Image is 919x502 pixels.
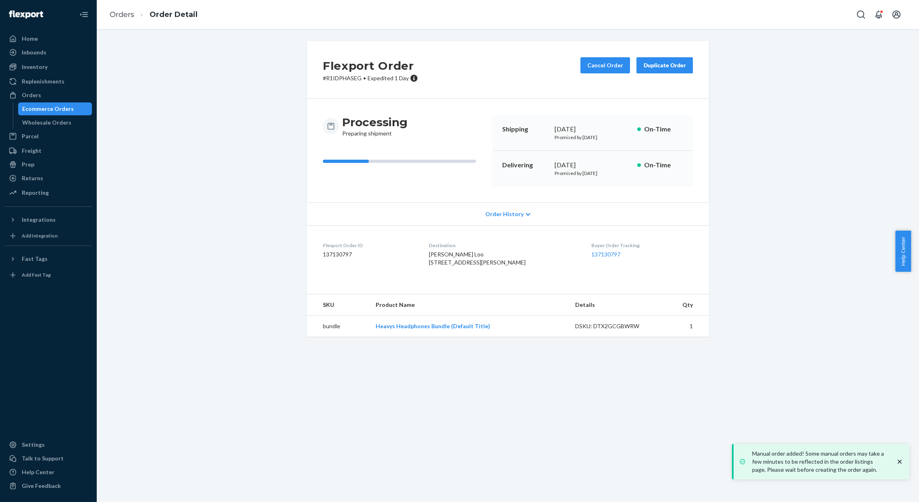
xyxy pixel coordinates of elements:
[5,32,92,45] a: Home
[5,60,92,73] a: Inventory
[871,6,887,23] button: Open notifications
[555,125,631,134] div: [DATE]
[5,438,92,451] a: Settings
[18,102,92,115] a: Ecommerce Orders
[429,242,579,249] dt: Destination
[569,294,657,316] th: Details
[323,250,416,258] dd: 137130797
[5,252,92,265] button: Fast Tags
[22,255,48,263] div: Fast Tags
[22,468,54,476] div: Help Center
[323,242,416,249] dt: Flexport Order ID
[22,441,45,449] div: Settings
[5,46,92,59] a: Inbounds
[591,251,620,258] a: 137130797
[5,75,92,88] a: Replenishments
[657,294,709,316] th: Qty
[22,482,61,490] div: Give Feedback
[22,160,34,169] div: Prep
[22,77,64,85] div: Replenishments
[5,213,92,226] button: Integrations
[5,89,92,102] a: Orders
[22,48,46,56] div: Inbounds
[896,458,904,466] svg: close toast
[22,271,51,278] div: Add Fast Tag
[307,316,369,337] td: bundle
[657,316,709,337] td: 1
[368,75,409,81] span: Expedited 1 Day
[22,35,38,43] div: Home
[22,147,42,155] div: Freight
[502,125,548,134] p: Shipping
[853,6,869,23] button: Open Search Box
[555,134,631,141] p: Promised by [DATE]
[22,216,56,224] div: Integrations
[644,160,683,170] p: On-Time
[110,10,134,19] a: Orders
[429,251,526,266] span: [PERSON_NAME] Loo [STREET_ADDRESS][PERSON_NAME]
[5,229,92,242] a: Add Integration
[555,160,631,170] div: [DATE]
[22,105,74,113] div: Ecommerce Orders
[9,10,43,19] img: Flexport logo
[580,57,630,73] button: Cancel Order
[323,57,418,74] h2: Flexport Order
[22,189,49,197] div: Reporting
[22,132,39,140] div: Parcel
[5,452,92,465] a: Talk to Support
[5,130,92,143] a: Parcel
[376,323,490,329] a: Heavys Headphones Bundle (Default Title)
[22,91,41,99] div: Orders
[888,6,904,23] button: Open account menu
[307,294,369,316] th: SKU
[5,269,92,281] a: Add Fast Tag
[103,3,204,27] ol: breadcrumbs
[342,115,408,137] div: Preparing shipment
[5,479,92,492] button: Give Feedback
[5,466,92,479] a: Help Center
[150,10,198,19] a: Order Detail
[636,57,693,73] button: Duplicate Order
[22,63,48,71] div: Inventory
[575,322,651,330] div: DSKU: DTX2GCGBWRW
[22,174,43,182] div: Returns
[895,231,911,272] button: Help Center
[22,454,64,462] div: Talk to Support
[22,232,58,239] div: Add Integration
[555,170,631,177] p: Promised by [DATE]
[342,115,408,129] h3: Processing
[369,294,569,316] th: Product Name
[76,6,92,23] button: Close Navigation
[502,160,548,170] p: Delivering
[18,116,92,129] a: Wholesale Orders
[644,125,683,134] p: On-Time
[485,210,524,218] span: Order History
[643,61,686,69] div: Duplicate Order
[363,75,366,81] span: •
[5,144,92,157] a: Freight
[5,172,92,185] a: Returns
[5,186,92,199] a: Reporting
[22,119,71,127] div: Wholesale Orders
[752,450,888,474] p: Manual order added! Some manual orders may take a few minutes to be reflected in the order listin...
[591,242,693,249] dt: Buyer Order Tracking
[323,74,418,82] p: # R1IDPHASEG
[5,158,92,171] a: Prep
